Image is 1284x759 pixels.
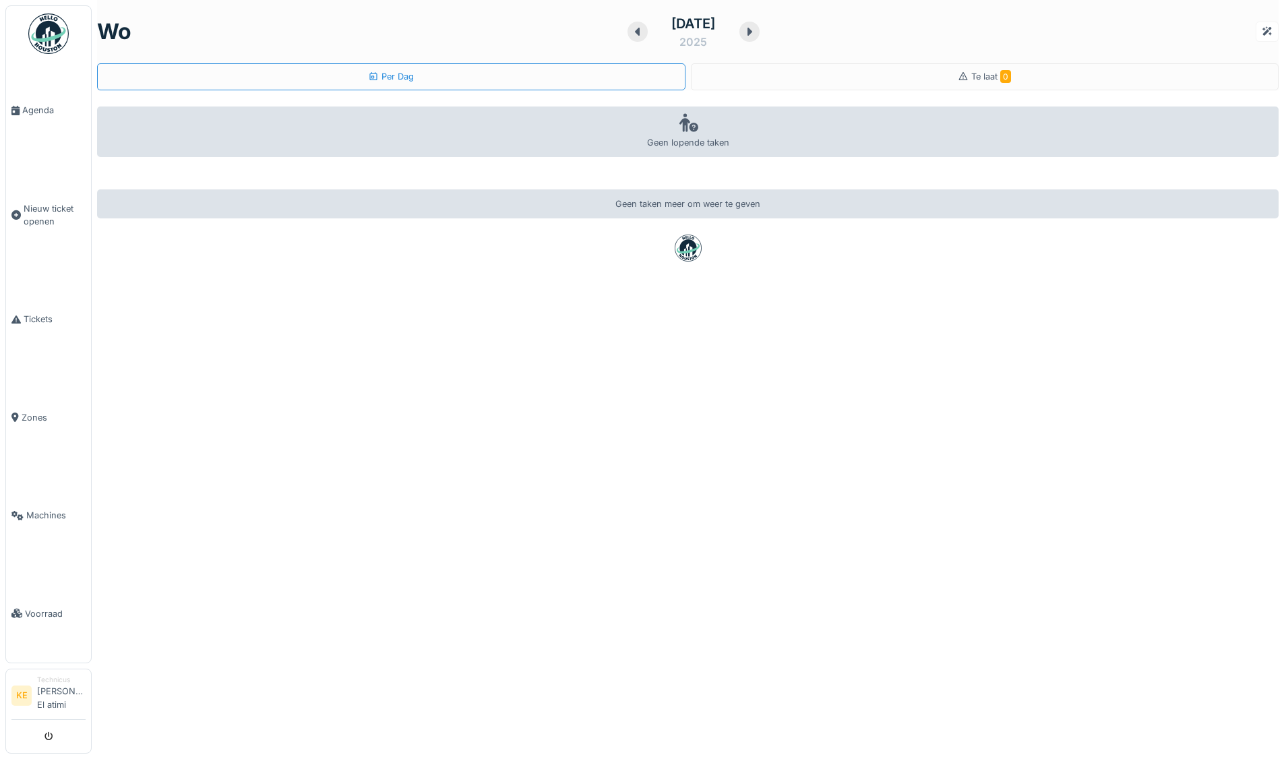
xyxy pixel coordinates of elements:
[6,565,91,663] a: Voorraad
[97,189,1279,218] div: Geen taken meer om weer te geven
[6,466,91,564] a: Machines
[24,313,86,326] span: Tickets
[1000,70,1011,83] span: 0
[675,235,702,262] img: badge-BVDL4wpA.svg
[368,70,414,83] div: Per Dag
[97,19,131,44] h1: wo
[22,411,86,424] span: Zones
[37,675,86,685] div: Technicus
[6,369,91,466] a: Zones
[24,202,86,228] span: Nieuw ticket openen
[6,159,91,270] a: Nieuw ticket openen
[6,270,91,368] a: Tickets
[25,607,86,620] span: Voorraad
[671,13,715,34] div: [DATE]
[97,107,1279,157] div: Geen lopende taken
[971,71,1011,82] span: Te laat
[679,34,707,50] div: 2025
[22,104,86,117] span: Agenda
[6,61,91,159] a: Agenda
[26,509,86,522] span: Machines
[11,675,86,720] a: KE Technicus[PERSON_NAME] El atimi
[28,13,69,54] img: Badge_color-CXgf-gQk.svg
[37,675,86,717] li: [PERSON_NAME] El atimi
[11,686,32,706] li: KE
